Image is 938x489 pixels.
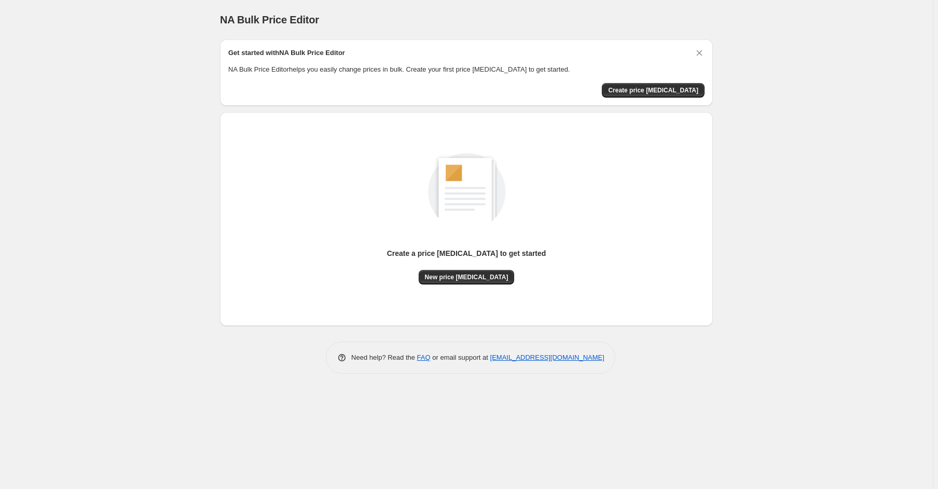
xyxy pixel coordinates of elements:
[431,354,490,361] span: or email support at
[490,354,604,361] a: [EMAIL_ADDRESS][DOMAIN_NAME]
[351,354,417,361] span: Need help? Read the
[228,64,705,75] p: NA Bulk Price Editor helps you easily change prices in bulk. Create your first price [MEDICAL_DAT...
[425,273,508,281] span: New price [MEDICAL_DATA]
[602,83,705,98] button: Create price change job
[228,48,345,58] h2: Get started with NA Bulk Price Editor
[608,86,698,94] span: Create price [MEDICAL_DATA]
[417,354,431,361] a: FAQ
[694,48,705,58] button: Dismiss card
[387,248,546,259] p: Create a price [MEDICAL_DATA] to get started
[419,270,515,284] button: New price [MEDICAL_DATA]
[220,14,319,25] span: NA Bulk Price Editor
